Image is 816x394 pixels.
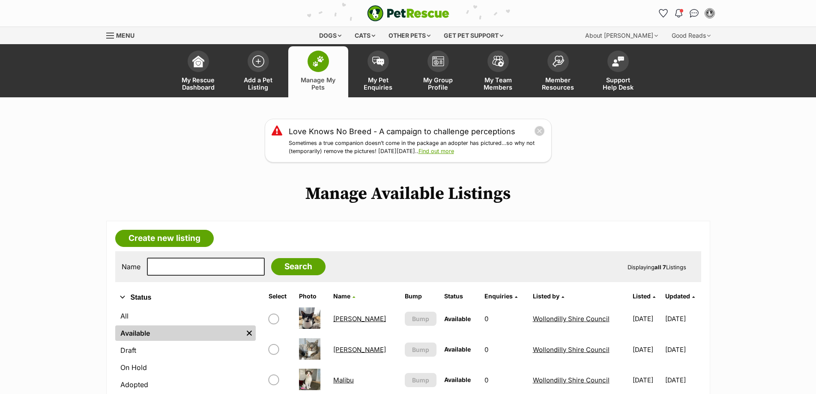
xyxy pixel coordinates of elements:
[481,304,528,334] td: 0
[412,376,429,385] span: Bump
[333,315,386,323] a: [PERSON_NAME]
[243,325,256,341] a: Remove filter
[115,308,256,324] a: All
[168,46,228,97] a: My Rescue Dashboard
[289,139,545,156] p: Sometimes a true companion doesn’t come in the package an adopter has pictured…so why not (tempor...
[228,46,288,97] a: Add a Pet Listing
[588,46,648,97] a: Support Help Desk
[528,46,588,97] a: Member Resources
[359,76,398,91] span: My Pet Enquiries
[115,292,256,303] button: Status
[288,46,348,97] a: Manage My Pets
[333,346,386,354] a: [PERSON_NAME]
[703,6,717,20] button: My account
[675,9,682,18] img: notifications-46538b983faf8c2785f20acdc204bb7945ddae34d4c08c2a6579f10ce5e182be.svg
[484,292,513,300] span: translation missing: en.admin.listings.index.attributes.enquiries
[372,57,384,66] img: pet-enquiries-icon-7e3ad2cf08bfb03b45e93fb7055b45f3efa6380592205ae92323e6603595dc1f.svg
[672,6,686,20] button: Notifications
[367,5,449,21] a: PetRescue
[629,304,664,334] td: [DATE]
[115,377,256,392] a: Adopted
[444,376,471,383] span: Available
[116,32,135,39] span: Menu
[289,126,515,137] a: Love Knows No Breed - A campaign to challenge perceptions
[533,292,559,300] span: Listed by
[412,345,429,354] span: Bump
[115,325,243,341] a: Available
[657,6,717,20] ul: Account quick links
[633,292,651,300] span: Listed
[405,343,436,357] button: Bump
[312,56,324,67] img: manage-my-pets-icon-02211641906a0b7f246fdf0571729dbe1e7629f14944591b6c1af311fb30b64b.svg
[122,263,140,271] label: Name
[333,292,350,300] span: Name
[115,360,256,375] a: On Hold
[612,56,624,66] img: help-desk-icon-fdf02630f3aa405de69fd3d07c3f3aa587a6932b1a1747fa1d2bba05be0121f9.svg
[419,76,457,91] span: My Group Profile
[705,9,714,18] img: Wollondilly Shire Council profile pic
[192,55,204,67] img: dashboard-icon-eb2f2d2d3e046f16d808141f083e7271f6b2e854fb5c12c21221c1fb7104beca.svg
[401,289,440,303] th: Bump
[655,264,666,271] strong: all 7
[444,315,471,322] span: Available
[405,373,436,387] button: Bump
[367,5,449,21] img: logo-e224e6f780fb5917bec1dbf3a21bbac754714ae5b6737aabdf751b685950b380.svg
[533,346,610,354] a: Wollondilly Shire Council
[579,27,664,44] div: About [PERSON_NAME]
[333,292,355,300] a: Name
[438,27,509,44] div: Get pet support
[479,76,517,91] span: My Team Members
[239,76,278,91] span: Add a Pet Listing
[539,76,577,91] span: Member Resources
[484,292,517,300] a: Enquiries
[629,335,664,364] td: [DATE]
[633,292,655,300] a: Listed
[441,289,480,303] th: Status
[628,264,686,271] span: Displaying Listings
[444,346,471,353] span: Available
[179,76,218,91] span: My Rescue Dashboard
[333,376,354,384] a: Malibu
[418,148,454,154] a: Find out more
[552,55,564,67] img: member-resources-icon-8e73f808a243e03378d46382f2149f9095a855e16c252ad45f914b54edf8863c.svg
[408,46,468,97] a: My Group Profile
[115,230,214,247] a: Create new listing
[383,27,436,44] div: Other pets
[265,289,295,303] th: Select
[349,27,381,44] div: Cats
[533,376,610,384] a: Wollondilly Shire Council
[492,56,504,67] img: team-members-icon-5396bd8760b3fe7c0b43da4ab00e1e3bb1a5d9ba89233759b79545d2d3fc5d0d.svg
[666,27,717,44] div: Good Reads
[432,56,444,66] img: group-profile-icon-3fa3cf56718a62981997c0bc7e787c4b2cf8bcc04b72c1350f741eb67cf2f40e.svg
[690,9,699,18] img: chat-41dd97257d64d25036548639549fe6c8038ab92f7586957e7f3b1b290dea8141.svg
[405,312,436,326] button: Bump
[252,55,264,67] img: add-pet-listing-icon-0afa8454b4691262ce3f59096e99ab1cd57d4a30225e0717b998d2c9b9846f56.svg
[657,6,670,20] a: Favourites
[468,46,528,97] a: My Team Members
[665,292,695,300] a: Updated
[481,335,528,364] td: 0
[115,343,256,358] a: Draft
[533,292,564,300] a: Listed by
[412,314,429,323] span: Bump
[313,27,347,44] div: Dogs
[348,46,408,97] a: My Pet Enquiries
[665,292,690,300] span: Updated
[296,289,329,303] th: Photo
[665,304,700,334] td: [DATE]
[271,258,326,275] input: Search
[299,76,338,91] span: Manage My Pets
[533,315,610,323] a: Wollondilly Shire Council
[687,6,701,20] a: Conversations
[106,27,140,42] a: Menu
[599,76,637,91] span: Support Help Desk
[665,335,700,364] td: [DATE]
[534,126,545,136] button: close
